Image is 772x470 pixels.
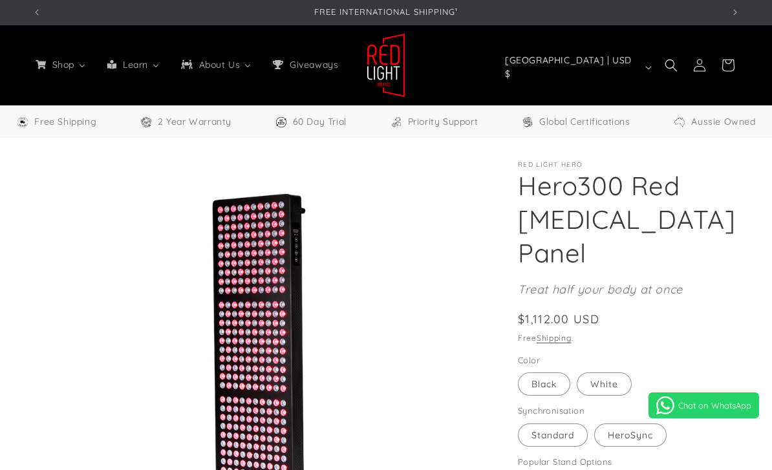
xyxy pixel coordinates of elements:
span: Global Certifications [539,114,630,130]
img: Red Light Hero [367,33,405,98]
span: Giveaways [287,59,339,70]
a: Shop [25,51,96,78]
img: Trial Icon [275,116,288,129]
a: Learn [96,51,170,78]
legend: Color [518,354,541,367]
label: Black [518,372,570,396]
a: 2 Year Warranty [140,114,231,130]
a: 60 Day Trial [275,114,347,130]
a: Shipping [537,333,572,343]
img: Warranty Icon [140,116,153,129]
span: About Us [197,59,242,70]
legend: Synchronisation [518,405,586,418]
span: Learn [120,59,149,70]
a: Priority Support [390,114,478,130]
span: Shop [50,59,76,70]
div: Free . [518,332,740,345]
a: Aussie Owned [673,114,755,130]
span: Chat on WhatsApp [678,400,751,411]
a: Giveaways [262,51,347,78]
a: Global Certifications [521,114,630,130]
summary: Search [657,51,685,80]
a: About Us [170,51,262,78]
button: [GEOGRAPHIC_DATA] | USD $ [497,55,657,80]
span: Free Shipping [34,114,96,130]
label: HeroSync [594,423,667,447]
img: Aussie Owned Icon [673,116,686,129]
span: [GEOGRAPHIC_DATA] | USD $ [505,54,639,81]
span: 2 Year Warranty [158,114,231,130]
span: FREE INTERNATIONAL SHIPPING¹ [314,6,458,17]
a: Chat on WhatsApp [649,392,759,418]
img: Free Shipping Icon [16,116,29,129]
span: Priority Support [408,114,478,130]
span: $1,112.00 USD [518,310,599,328]
a: Free Worldwide Shipping [16,114,96,130]
p: Red Light Hero [518,161,740,169]
img: Certifications Icon [521,116,534,129]
label: White [577,372,632,396]
span: 60 Day Trial [293,114,347,130]
a: Red Light Hero [362,28,411,102]
h1: Hero300 Red [MEDICAL_DATA] Panel [518,169,740,270]
img: Support Icon [390,116,403,129]
em: Treat half your body at once [518,282,683,297]
span: Aussie Owned [691,114,755,130]
legend: Popular Stand Options [518,456,613,469]
label: Standard [518,423,588,447]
